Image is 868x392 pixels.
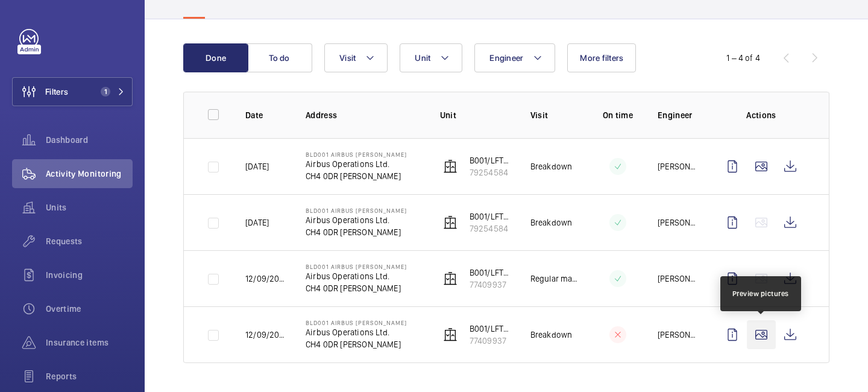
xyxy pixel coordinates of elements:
p: [PERSON_NAME] [658,217,699,229]
p: B001/LFT/052 [470,154,511,166]
button: Filters1 [12,77,133,106]
p: 79254584 [470,223,511,235]
span: Visit [339,53,356,63]
span: Units [46,201,133,213]
p: 77409937 [470,335,511,347]
p: Unit [440,109,511,121]
p: On time [597,109,638,121]
p: [PERSON_NAME] [658,273,699,285]
p: Bld001 Airbus [PERSON_NAME] [306,319,407,326]
p: CH4 0DR [PERSON_NAME] [306,282,407,294]
span: Insurance items [46,337,133,349]
span: Requests [46,235,133,247]
span: Unit [415,53,430,63]
p: B001/LFT/053 (GL25) [470,267,511,279]
p: Visit [530,109,578,121]
button: Visit [324,43,388,72]
span: Filters [45,86,68,98]
img: elevator.svg [443,327,458,342]
p: CH4 0DR [PERSON_NAME] [306,338,407,350]
p: Breakdown [530,329,573,341]
img: elevator.svg [443,271,458,286]
p: B001/LFT/052 [470,210,511,223]
p: CH4 0DR [PERSON_NAME] [306,170,407,182]
img: elevator.svg [443,159,458,174]
button: Unit [400,43,462,72]
p: 12/09/2025 [245,329,286,341]
button: Done [183,43,248,72]
span: Invoicing [46,269,133,281]
p: [PERSON_NAME] [658,160,699,172]
p: Actions [718,109,805,121]
span: 1 [101,87,110,96]
p: Airbus Operations Ltd. [306,326,407,338]
div: 1 – 4 of 4 [726,52,760,64]
button: More filters [567,43,636,72]
div: Preview pictures [732,288,789,299]
button: To do [247,43,312,72]
p: Breakdown [530,160,573,172]
p: Engineer [658,109,699,121]
p: [DATE] [245,160,269,172]
span: More filters [580,53,623,63]
p: Regular maintenance [530,273,578,285]
p: Airbus Operations Ltd. [306,270,407,282]
p: Airbus Operations Ltd. [306,214,407,226]
p: [PERSON_NAME] [658,329,699,341]
p: 77409937 [470,279,511,291]
p: Airbus Operations Ltd. [306,158,407,170]
p: Date [245,109,286,121]
p: Address [306,109,421,121]
p: [DATE] [245,217,269,229]
p: Bld001 Airbus [PERSON_NAME] [306,151,407,158]
p: Bld001 Airbus [PERSON_NAME] [306,207,407,214]
span: Activity Monitoring [46,168,133,180]
button: Engineer [474,43,555,72]
p: 79254584 [470,166,511,179]
p: Breakdown [530,217,573,229]
p: B001/LFT/053 (GL25) [470,323,511,335]
img: elevator.svg [443,215,458,230]
p: 12/09/2025 [245,273,286,285]
span: Dashboard [46,134,133,146]
p: CH4 0DR [PERSON_NAME] [306,226,407,238]
span: Engineer [489,53,523,63]
span: Overtime [46,303,133,315]
span: Reports [46,370,133,382]
p: Bld001 Airbus [PERSON_NAME] [306,263,407,270]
